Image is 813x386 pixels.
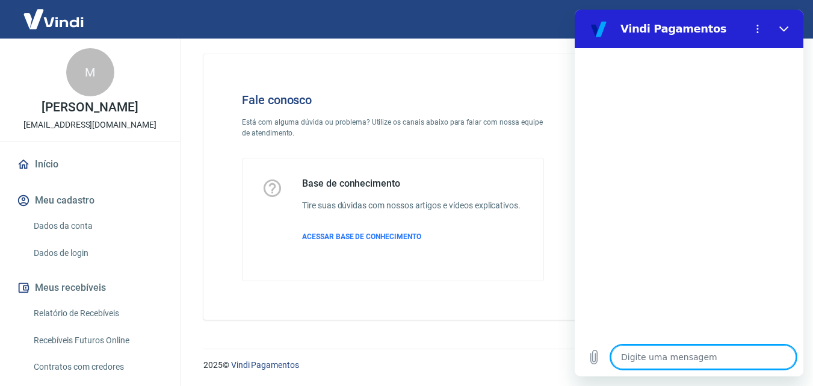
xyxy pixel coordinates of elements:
[14,1,93,37] img: Vindi
[42,101,138,114] p: [PERSON_NAME]
[66,48,114,96] div: M
[575,10,803,376] iframe: Janela de mensagens
[14,187,165,214] button: Meu cadastro
[755,8,799,31] button: Sair
[29,214,165,238] a: Dados da conta
[14,151,165,178] a: Início
[29,241,165,266] a: Dados de login
[573,73,756,234] img: Fale conosco
[14,275,165,301] button: Meus recebíveis
[203,359,784,372] p: 2025 ©
[302,232,421,241] span: ACESSAR BASE DE CONHECIMENTO
[302,178,521,190] h5: Base de conhecimento
[302,231,521,242] a: ACESSAR BASE DE CONHECIMENTO
[231,360,299,370] a: Vindi Pagamentos
[242,93,544,107] h4: Fale conosco
[23,119,156,131] p: [EMAIL_ADDRESS][DOMAIN_NAME]
[29,301,165,326] a: Relatório de Recebíveis
[29,355,165,379] a: Contratos com credores
[302,199,521,212] h6: Tire suas dúvidas com nossos artigos e vídeos explicativos.
[29,328,165,353] a: Recebíveis Futuros Online
[242,117,544,139] p: Está com alguma dúvida ou problema? Utilize os canais abaixo para falar com nossa equipe de atend...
